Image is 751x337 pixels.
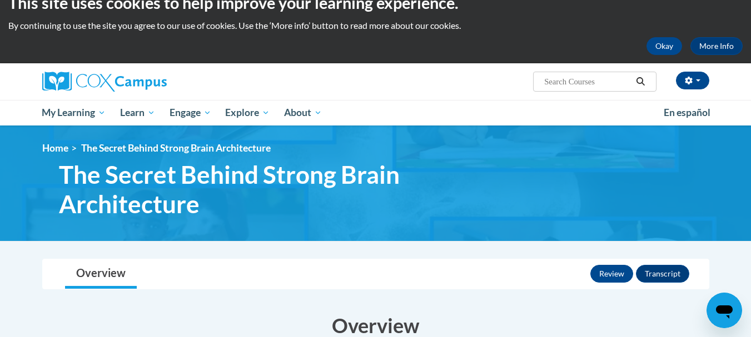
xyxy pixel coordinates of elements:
[590,265,633,283] button: Review
[636,265,689,283] button: Transcript
[120,106,155,119] span: Learn
[59,160,442,219] span: The Secret Behind Strong Brain Architecture
[26,100,726,125] div: Main menu
[664,107,710,118] span: En español
[170,106,211,119] span: Engage
[35,100,113,125] a: My Learning
[676,72,709,89] button: Account Settings
[225,106,270,119] span: Explore
[42,142,68,154] a: Home
[656,101,718,124] a: En español
[632,75,649,88] button: Search
[8,19,743,32] p: By continuing to use the site you agree to our use of cookies. Use the ‘More info’ button to read...
[277,100,329,125] a: About
[218,100,277,125] a: Explore
[284,106,322,119] span: About
[543,75,632,88] input: Search Courses
[113,100,162,125] a: Learn
[646,37,682,55] button: Okay
[162,100,218,125] a: Engage
[42,72,167,92] img: Cox Campus
[65,259,137,289] a: Overview
[42,72,253,92] a: Cox Campus
[81,142,271,154] span: The Secret Behind Strong Brain Architecture
[690,37,743,55] a: More Info
[707,293,742,328] iframe: Button to launch messaging window
[42,106,106,119] span: My Learning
